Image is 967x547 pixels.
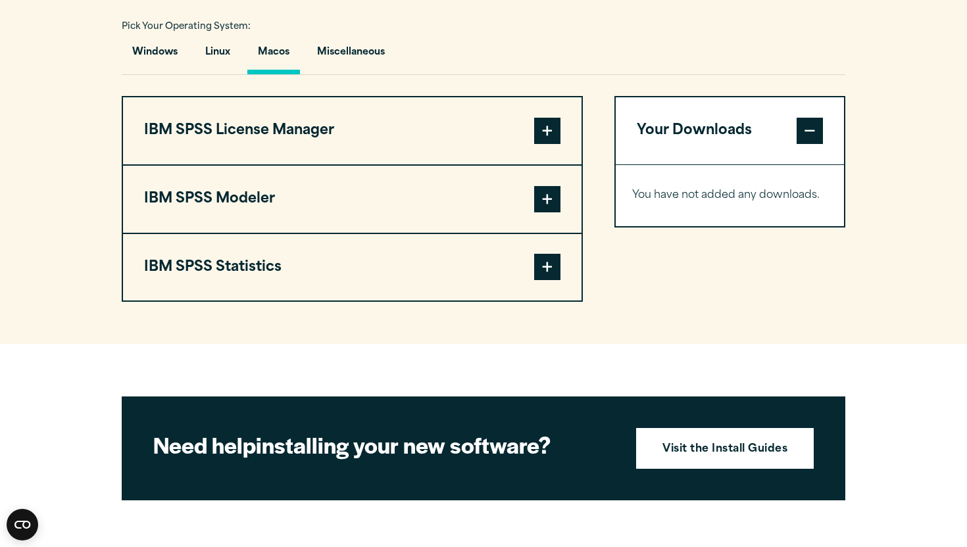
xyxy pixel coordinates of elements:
[307,37,395,74] button: Miscellaneous
[195,37,241,74] button: Linux
[123,97,582,164] button: IBM SPSS License Manager
[123,234,582,301] button: IBM SPSS Statistics
[636,428,814,469] a: Visit the Install Guides
[123,166,582,233] button: IBM SPSS Modeler
[153,429,256,460] strong: Need help
[662,441,787,458] strong: Visit the Install Guides
[616,97,844,164] button: Your Downloads
[153,430,614,460] h2: installing your new software?
[122,22,251,31] span: Pick Your Operating System:
[632,186,828,205] p: You have not added any downloads.
[122,37,188,74] button: Windows
[247,37,300,74] button: Macos
[7,509,38,540] button: Open CMP widget
[616,164,844,226] div: Your Downloads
